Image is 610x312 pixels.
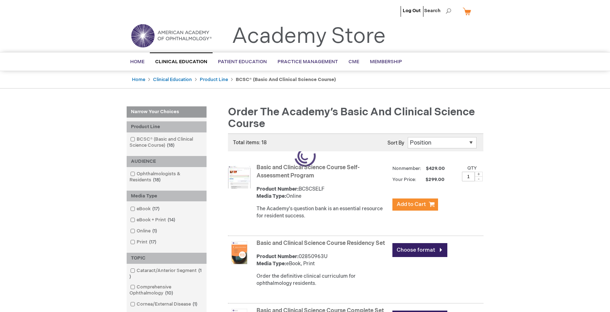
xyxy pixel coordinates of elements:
span: 18 [151,177,162,183]
a: Product Line [200,77,228,82]
a: Log Out [403,8,421,14]
div: The Academy's question bank is an essential resource for resident success. [256,205,389,220]
a: Cornea/External Disease1 [128,301,200,308]
span: 1 [129,268,202,280]
span: 1 [151,228,159,234]
a: Comprehensive Ophthalmology10 [128,284,205,297]
span: Home [130,59,144,65]
strong: Your Price: [392,177,416,182]
img: Basic and Clinical Science Course Self-Assessment Program [228,166,251,188]
span: CME [349,59,359,65]
div: AUDIENCE [127,156,207,167]
span: 14 [166,217,177,223]
strong: Narrow Your Choices [127,106,207,118]
span: Order the Academy’s Basic and Clinical Science Course [228,106,475,130]
a: Clinical Education [153,77,192,82]
strong: Nonmember: [392,164,421,173]
span: Add to Cart [397,201,426,208]
a: Print17 [128,239,159,246]
strong: Product Number: [256,253,299,260]
span: Total items: 18 [233,140,267,146]
div: Order the definitive clinical curriculum for ophthalmology residents. [256,273,389,287]
a: Basic and Clinical Science Course Self-Assessment Program [256,164,360,179]
strong: BCSC® (Basic and Clinical Science Course) [236,77,336,82]
span: Membership [370,59,402,65]
span: 17 [151,206,161,212]
a: Academy Store [232,24,386,49]
a: eBook + Print14 [128,217,178,223]
strong: Product Number: [256,186,299,192]
a: Ophthalmologists & Residents18 [128,171,205,183]
span: Search [424,4,451,18]
a: Basic and Clinical Science Course Residency Set [256,240,385,247]
span: Practice Management [278,59,338,65]
strong: Media Type: [256,193,286,199]
a: Online1 [128,228,160,235]
a: Choose format [392,243,447,257]
a: BCSC® (Basic and Clinical Science Course)18 [128,136,205,149]
span: $429.00 [425,166,446,171]
img: Basic and Clinical Science Course Residency Set [228,241,251,264]
div: Media Type [127,191,207,202]
span: $299.00 [417,177,446,182]
label: Qty [467,165,477,171]
a: Cataract/Anterior Segment1 [128,267,205,280]
div: 02850963U eBook, Print [256,253,389,267]
button: Add to Cart [392,198,438,211]
label: Sort By [387,140,404,146]
span: 1 [191,301,199,307]
div: TOPIC [127,253,207,264]
a: Home [132,77,145,82]
a: eBook17 [128,206,162,212]
span: 10 [163,290,175,296]
strong: Media Type: [256,261,286,267]
span: Patient Education [218,59,267,65]
span: Clinical Education [155,59,207,65]
span: 17 [147,239,158,245]
span: 18 [165,142,176,148]
div: Product Line [127,121,207,132]
input: Qty [462,172,475,181]
div: BCSCSELF Online [256,186,389,200]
